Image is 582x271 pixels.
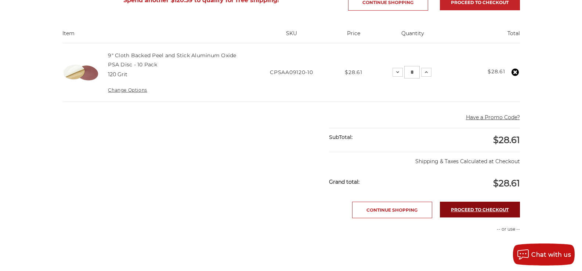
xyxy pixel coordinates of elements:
th: Price [336,30,371,43]
span: $28.61 [345,69,362,76]
dd: 120 Grit [108,71,127,78]
button: Have a Promo Code? [466,114,520,121]
span: Chat with us [531,251,571,258]
th: Total [454,30,520,43]
strong: $28.61 [488,68,505,75]
p: Shipping & Taxes Calculated at Checkout [329,152,520,165]
span: $28.61 [493,135,520,145]
input: 9" Cloth Backed Peel and Stick Aluminum Oxide PSA Disc - 10 Pack Quantity: [404,66,420,78]
button: Chat with us [513,243,575,265]
a: 9" Cloth Backed Peel and Stick Aluminum Oxide PSA Disc - 10 Pack [108,52,236,67]
th: SKU [247,30,336,43]
th: Quantity [372,30,454,43]
iframe: PayPal-paypal [428,240,520,255]
th: Item [62,30,247,43]
strong: Grand total: [329,179,359,185]
img: 9 inch Aluminum Oxide PSA Sanding Disc with Cloth Backing [62,54,99,91]
span: CPSAA09120-10 [270,69,313,76]
span: $28.61 [493,178,520,188]
a: Proceed to checkout [440,202,520,217]
a: Change Options [108,87,147,93]
a: Continue Shopping [352,202,432,218]
div: SubTotal: [329,128,424,146]
p: -- or use -- [428,226,520,232]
